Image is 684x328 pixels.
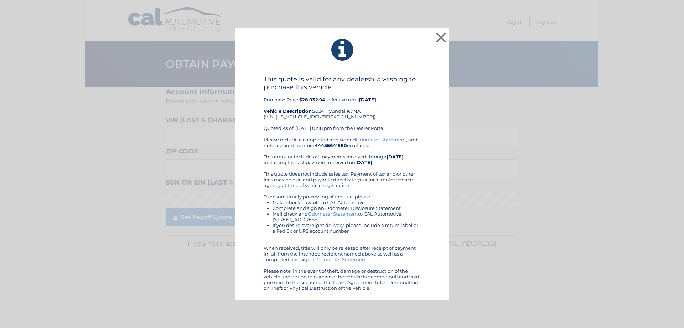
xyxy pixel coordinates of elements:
[264,108,313,114] strong: Vehicle Description:
[356,137,406,142] a: Odometer Statement
[308,211,358,217] a: Odometer Statement
[299,97,325,102] b: $28,032.94
[434,30,448,45] button: ×
[273,205,420,211] li: Complete and sign an Odometer Disclosure Statement
[315,142,347,148] b: 44455641580
[264,75,420,91] h4: This quote is valid for any dealership wishing to purchase this vehicle
[264,75,420,137] div: Purchase Price: , effective until 2024 Hyundai KONA (VIN: [US_VEHICLE_IDENTIFICATION_NUMBER]) Quo...
[355,160,372,165] b: [DATE]
[273,211,420,222] li: Mail check and to CAL Automotive, [STREET_ADDRESS]
[264,137,420,291] div: Please include a completed and signed , and note account number on check. This amount includes al...
[273,200,420,205] li: Make check payable to CAL Automotive
[387,154,404,160] b: [DATE]
[317,257,367,262] a: Odometer Statement
[273,222,420,234] li: If you desire overnight delivery, please include a return label or a Fed Ex or UPS account number.
[359,97,376,102] b: [DATE]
